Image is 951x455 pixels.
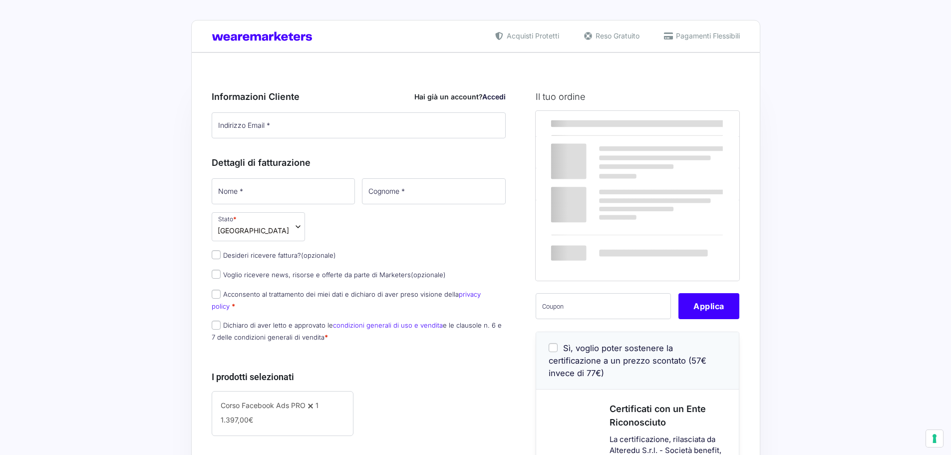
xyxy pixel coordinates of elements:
span: Corso Facebook Ads PRO [221,401,306,410]
span: Certificati con un Ente Riconosciuto [610,404,706,428]
span: Sì, voglio poter sostenere la certificazione a un prezzo scontato (57€ invece di 77€) [549,343,706,378]
div: Hai già un account? [414,91,506,102]
span: Pagamenti Flessibili [673,30,740,41]
button: Le tue preferenze relative al consenso per le tecnologie di tracciamento [926,430,943,447]
a: Accedi [482,92,506,101]
h3: Il tuo ordine [536,90,739,103]
td: Corso Facebook Ads PRO [536,137,653,168]
h3: Informazioni Cliente [212,90,506,103]
input: Dichiaro di aver letto e approvato lecondizioni generali di uso e venditae le clausole n. 6 e 7 d... [212,321,221,330]
h3: I prodotti selezionati [212,370,506,384]
input: Desideri ricevere fattura?(opzionale) [212,250,221,259]
input: Sì, voglio poter sostenere la certificazione a un prezzo scontato (57€ invece di 77€) [549,343,558,352]
span: € [249,416,253,424]
span: Acquisti Protetti [504,30,559,41]
span: Italia [218,225,289,236]
input: Cognome * [362,178,506,204]
th: Prodotto [536,111,653,137]
span: (opzionale) [411,271,446,279]
th: Totale [536,200,653,280]
abbr: obbligatorio [324,333,328,341]
iframe: Customerly Messenger Launcher [8,416,38,446]
label: Dichiaro di aver letto e approvato le e le clausole n. 6 e 7 delle condizioni generali di vendita [212,321,502,341]
th: Subtotale [536,168,653,200]
a: privacy policy [212,290,481,310]
abbr: obbligatorio [232,302,235,310]
input: Coupon [536,293,671,319]
label: Voglio ricevere news, risorse e offerte da parte di Marketers [212,271,446,279]
label: Desideri ricevere fattura? [212,251,336,259]
span: Reso Gratuito [593,30,639,41]
input: Acconsento al trattamento dei miei dati e dichiaro di aver preso visione dellaprivacy policy * [212,290,221,299]
h3: Dettagli di fatturazione [212,156,506,169]
a: condizioni generali di uso e vendita [333,321,443,329]
span: 1.397,00 [221,416,253,424]
input: Indirizzo Email * [212,112,506,138]
span: Stato [212,212,305,241]
span: 1 [316,401,318,410]
label: Acconsento al trattamento dei miei dati e dichiaro di aver preso visione della [212,290,481,310]
th: Subtotale [653,111,740,137]
span: (opzionale) [301,251,336,259]
input: Voglio ricevere news, risorse e offerte da parte di Marketers(opzionale) [212,270,221,279]
button: Applica [678,293,739,319]
input: Nome * [212,178,355,204]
